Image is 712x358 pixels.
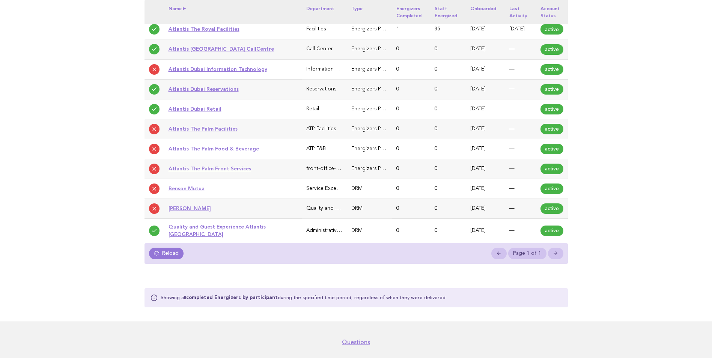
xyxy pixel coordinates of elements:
[466,139,505,159] td: [DATE]
[430,39,466,59] td: 0
[505,39,536,59] td: —
[351,186,363,191] span: DRM
[430,199,466,219] td: 0
[392,139,430,159] td: 0
[505,139,536,159] td: —
[306,87,336,92] span: Reservations
[540,124,563,134] span: active
[392,119,430,139] td: 0
[149,248,184,259] a: Reload
[392,20,430,39] td: 1
[392,39,430,59] td: 0
[466,119,505,139] td: [DATE]
[540,226,563,236] span: active
[430,99,466,119] td: 0
[169,165,251,171] a: Atlantis The Palm Front Services
[430,119,466,139] td: 0
[306,146,326,151] span: ATP F&B
[505,59,536,79] td: —
[540,24,563,35] span: active
[430,179,466,199] td: 0
[466,20,505,39] td: [DATE]
[351,206,363,211] span: DRM
[169,185,205,191] a: Benson Mutua
[466,179,505,199] td: [DATE]
[351,166,403,171] span: Energizers Participant
[306,166,370,171] span: front-office-guest-services
[186,295,278,300] strong: completed Energizers by participant
[169,126,238,132] a: Atlantis The Palm Facilities
[430,59,466,79] td: 0
[392,159,430,179] td: 0
[540,44,563,55] span: active
[392,79,430,99] td: 0
[466,199,505,219] td: [DATE]
[351,107,403,111] span: Energizers Participant
[392,99,430,119] td: 0
[540,184,563,194] span: active
[306,47,333,51] span: Call Center
[540,164,563,174] span: active
[392,199,430,219] td: 0
[306,228,446,233] span: Administrative & General (Executive Office, HR, IT, Finance)
[169,46,274,52] a: Atlantis [GEOGRAPHIC_DATA] CallCentre
[505,199,536,219] td: —
[505,179,536,199] td: —
[430,159,466,179] td: 0
[540,84,563,95] span: active
[169,224,266,237] a: Quality and Guest Experience Atlantis [GEOGRAPHIC_DATA]
[466,159,505,179] td: [DATE]
[169,66,267,72] a: Atlantis Dubai Information Technology
[306,206,378,211] span: Quality and Guets Experience
[169,146,259,152] a: Atlantis The Palm Food & Beverage
[540,64,563,75] span: active
[540,144,563,154] span: active
[392,59,430,79] td: 0
[430,20,466,39] td: 35
[306,27,326,32] span: Facilities
[351,228,363,233] span: DRM
[540,203,563,214] span: active
[161,294,447,301] p: Showing all during the specified time period, regardless of when they were delivered.
[505,79,536,99] td: —
[351,87,403,92] span: Energizers Participant
[505,119,536,139] td: —
[466,39,505,59] td: [DATE]
[430,139,466,159] td: 0
[351,146,403,151] span: Energizers Participant
[430,79,466,99] td: 0
[351,47,403,51] span: Energizers Participant
[505,159,536,179] td: —
[306,67,363,72] span: Information Technology
[169,86,239,92] a: Atlantis Dubai Reservations
[392,219,430,243] td: 0
[351,27,403,32] span: Energizers Participant
[430,219,466,243] td: 0
[466,59,505,79] td: [DATE]
[169,26,239,32] a: Atlantis The Royal Facilities
[169,106,221,112] a: Atlantis Dubai Retail
[342,338,370,346] a: Questions
[169,205,211,211] a: [PERSON_NAME]
[505,20,536,39] td: [DATE]
[306,126,336,131] span: ATP Facilities
[505,99,536,119] td: —
[505,219,536,243] td: —
[466,219,505,243] td: [DATE]
[306,186,350,191] span: Service Excellence
[466,99,505,119] td: [DATE]
[540,104,563,114] span: active
[351,126,403,131] span: Energizers Participant
[466,79,505,99] td: [DATE]
[392,179,430,199] td: 0
[351,67,403,72] span: Energizers Participant
[306,107,319,111] span: Retail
